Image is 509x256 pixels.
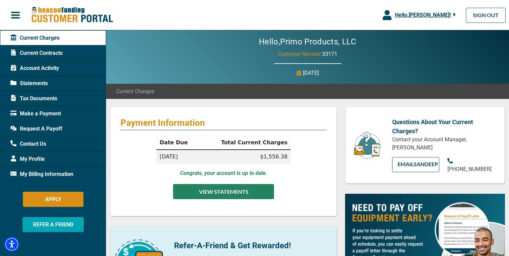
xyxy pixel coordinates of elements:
p: [DATE] [303,69,319,77]
span: 33171 [322,51,337,57]
span: Statements [10,79,48,87]
p: Payment Information [121,117,327,128]
span: Current Charges [10,34,60,42]
span: Contact Us [10,140,46,148]
span: My Profile [10,155,45,163]
span: Account Activity [10,64,59,72]
td: [DATE] [157,150,200,164]
p: Refer-A-Friend & Get Rewarded! [174,240,327,252]
span: [PHONE_NUMBER] [447,166,491,172]
span: Tax Documents [10,95,57,103]
p: Contact your Account Manager, [PERSON_NAME] [392,136,495,152]
button: VIEW STATEMENTS [173,184,274,199]
img: customer-service.png [352,132,382,159]
a: EMAILSandeep [392,157,439,172]
th: Date Due [157,136,200,150]
h2: Hello, Primo Products, LLC [239,37,376,47]
span: Make a Payment [10,110,61,118]
img: Beacon Funding Customer Portal Logo [31,6,113,24]
a: [PHONE_NUMBER] [447,157,495,173]
span: Current Contracts [10,49,63,57]
span: Customer Number: [278,51,322,57]
td: $1,556.38 [199,150,290,164]
span: Request A Payoff [10,125,62,133]
span: Current Charges [116,87,154,96]
a: SIGN OUT [466,8,506,23]
p: Questions About Your Current Charges? [392,117,495,136]
th: Total Current Charges [199,136,290,150]
p: Congrats, your account is up to date. [180,169,267,177]
div: Accessibility Menu [4,237,19,252]
span: Hello, [PERSON_NAME] ! [395,12,451,18]
button: APPLY [23,192,83,207]
span: My Billing Information [10,170,73,178]
button: REFER A FRIEND [23,217,84,232]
